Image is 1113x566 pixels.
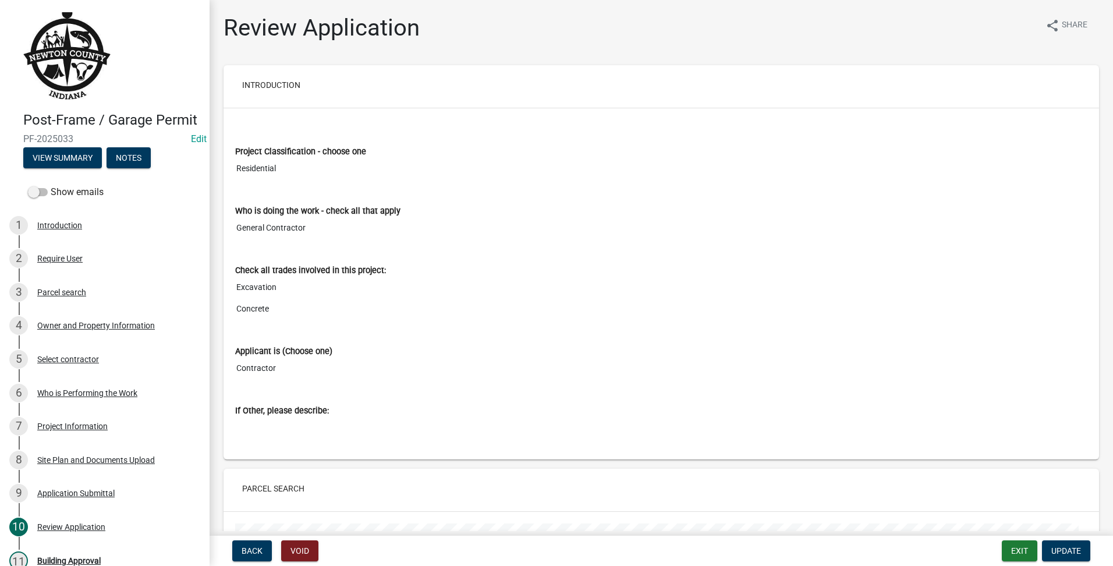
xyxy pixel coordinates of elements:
label: Show emails [28,185,104,199]
button: Update [1042,540,1090,561]
wm-modal-confirm: Notes [107,154,151,163]
div: Owner and Property Information [37,321,155,330]
div: 2 [9,249,28,268]
label: Check all trades involved in this project: [235,267,386,275]
div: 6 [9,384,28,402]
span: Update [1051,546,1081,556]
div: 4 [9,316,28,335]
button: shareShare [1036,14,1097,37]
div: Building Approval [37,557,101,565]
i: share [1045,19,1059,33]
button: Introduction [233,75,310,95]
a: Edit [191,133,207,144]
div: Require User [37,254,83,263]
div: Application Submittal [37,489,115,497]
div: 1 [9,216,28,235]
label: Applicant is (Choose one) [235,348,332,356]
div: 7 [9,417,28,436]
div: 9 [9,484,28,503]
div: Who is Performing the Work [37,389,137,397]
button: Notes [107,147,151,168]
div: Select contractor [37,355,99,363]
span: Share [1062,19,1087,33]
span: PF-2025033 [23,133,186,144]
h4: Post-Frame / Garage Permit [23,112,200,129]
div: Introduction [37,221,82,229]
wm-modal-confirm: Summary [23,154,102,163]
label: Who is doing the work - check all that apply [235,207,400,215]
div: Project Information [37,422,108,430]
div: 10 [9,518,28,536]
button: Void [281,540,318,561]
div: 8 [9,451,28,469]
div: Parcel search [37,288,86,296]
button: Parcel search [233,478,314,499]
span: Back [242,546,263,556]
label: Project Classification - choose one [235,148,366,156]
div: 3 [9,283,28,302]
wm-modal-confirm: Edit Application Number [191,133,207,144]
div: 5 [9,350,28,369]
label: If Other, please describe: [235,407,329,415]
div: Review Application [37,523,105,531]
h1: Review Application [224,14,420,42]
img: Newton County, Indiana [23,12,111,100]
div: Site Plan and Documents Upload [37,456,155,464]
button: View Summary [23,147,102,168]
button: Back [232,540,272,561]
button: Exit [1002,540,1037,561]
